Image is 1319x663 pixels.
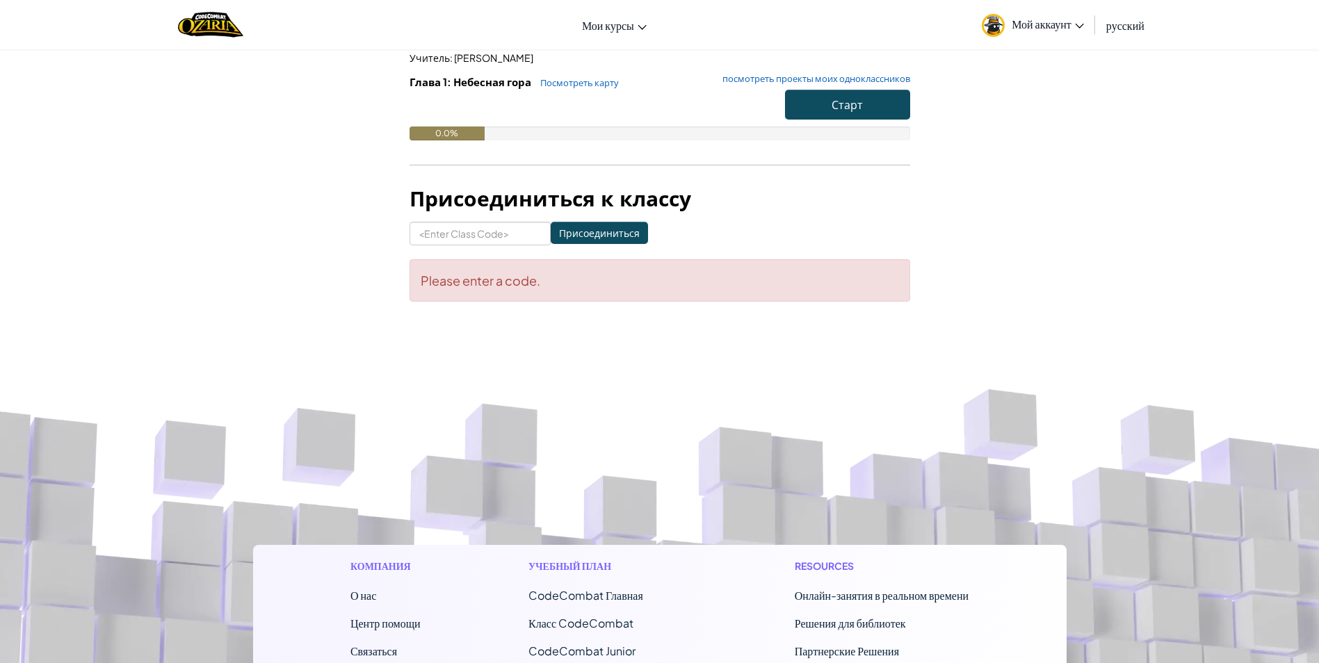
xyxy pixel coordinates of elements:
[528,588,643,603] span: CodeCombat Главная
[575,6,654,44] a: Мои курсы
[1106,18,1144,33] span: русский
[178,10,243,39] a: Ozaria by CodeCombat logo
[450,51,453,64] span: :
[410,51,450,64] span: Учитель
[410,183,910,214] h3: Присоединиться к классу
[795,588,969,603] a: Онлайн-занятия в реальном времени
[582,18,634,33] span: Мои курсы
[551,222,648,244] input: Присоединиться
[410,75,533,88] span: Глава 1: Небесная гора
[528,616,633,630] a: Класс CodeCombat
[350,559,421,573] h1: Компания
[350,616,421,630] a: Центр помощи
[528,559,686,573] h1: Учебный план
[795,644,899,658] a: Партнерские Решения
[975,3,1091,47] a: Мой аккаунт
[453,51,533,64] span: [PERSON_NAME]
[1099,6,1151,44] a: русский
[410,222,551,245] input: <Enter Class Code>
[982,14,1005,37] img: avatar
[410,259,910,302] div: Please enter a code.
[533,77,619,88] a: Посмотреть карту
[795,616,906,630] a: Решения для библиотек
[1012,17,1084,31] span: Мой аккаунт
[528,644,636,658] a: CodeCombat Junior
[350,588,376,603] a: О нас
[832,97,863,112] span: Старт
[795,559,969,573] h1: Resources
[715,74,910,83] a: посмотреть проекты моих одноклассников
[410,126,485,140] div: 0.0%
[785,90,910,120] button: Старт
[350,644,397,658] span: Связаться
[178,10,243,39] img: Home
